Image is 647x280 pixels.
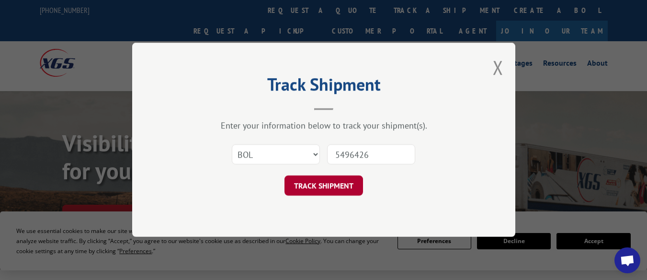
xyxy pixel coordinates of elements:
[284,176,363,196] button: TRACK SHIPMENT
[614,247,640,273] div: Open chat
[180,120,467,131] div: Enter your information below to track your shipment(s).
[327,145,415,165] input: Number(s)
[493,55,503,80] button: Close modal
[180,78,467,96] h2: Track Shipment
